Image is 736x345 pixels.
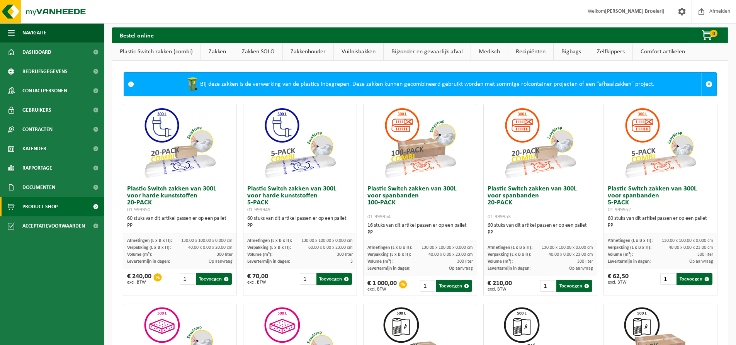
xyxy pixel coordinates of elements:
span: Op aanvraag [689,259,713,264]
span: Kalender [22,139,46,158]
img: WB-0240-HPE-GN-50.png [185,76,200,92]
input: 1 [180,273,195,285]
span: excl. BTW [367,287,397,292]
a: Zakken [201,43,234,61]
span: 60.00 x 0.00 x 23.00 cm [308,245,353,250]
div: € 1 000,00 [367,280,397,292]
span: 40.00 x 0.00 x 23.00 cm [669,245,713,250]
span: Volume (m³): [608,252,633,257]
span: 130.00 x 100.00 x 0.000 cm [662,238,713,243]
a: Sluit melding [701,73,716,96]
span: 40.00 x 0.00 x 23.00 cm [549,252,593,257]
a: Plastic Switch zakken (combi) [112,43,201,61]
span: 300 liter [217,252,233,257]
div: PP [488,229,593,236]
a: Recipiënten [508,43,553,61]
span: Afmetingen (L x B x H): [127,238,172,243]
a: Medisch [471,43,508,61]
a: Bijzonder en gevaarlijk afval [384,43,471,61]
div: 60 stuks van dit artikel passen er op een pallet [127,215,233,229]
span: 01-999949 [247,207,270,213]
span: Verpakking (L x B x H): [127,245,171,250]
h3: Plastic Switch zakken van 300L voor harde kunststoffen 5-PACK [247,185,353,213]
span: Afmetingen (L x B x H): [367,245,412,250]
span: Levertermijn in dagen: [367,266,410,271]
button: 0 [689,27,728,43]
span: Verpakking (L x B x H): [608,245,651,250]
span: Bedrijfsgegevens [22,62,68,81]
span: 0 [710,30,717,37]
span: Verpakking (L x B x H): [367,252,411,257]
a: Vuilnisbakken [334,43,383,61]
div: PP [367,229,473,236]
span: Acceptatievoorwaarden [22,216,85,236]
span: Rapportage [22,158,52,178]
input: 1 [300,273,315,285]
div: PP [608,222,713,229]
span: Op aanvraag [569,266,593,271]
span: 40.00 x 0.00 x 23.00 cm [428,252,473,257]
img: 01-999953 [501,104,579,182]
span: 130.00 x 100.00 x 0.000 cm [422,245,473,250]
span: Volume (m³): [247,252,272,257]
span: Levertermijn in dagen: [247,259,290,264]
input: 1 [540,280,556,292]
button: Toevoegen [316,273,352,285]
span: Verpakking (L x B x H): [488,252,531,257]
a: Bigbags [554,43,589,61]
span: Product Shop [22,197,58,216]
span: 130.00 x 100.00 x 0.000 cm [301,238,353,243]
span: 01-999952 [608,207,631,213]
span: 01-999950 [127,207,150,213]
img: 01-999949 [261,104,338,182]
span: excl. BTW [247,280,268,285]
span: Volume (m³): [127,252,152,257]
button: Toevoegen [677,273,712,285]
span: Volume (m³): [488,259,513,264]
img: 01-999952 [622,104,699,182]
span: excl. BTW [488,287,512,292]
span: 01-999954 [367,214,391,220]
span: 01-999953 [488,214,511,220]
div: 60 stuks van dit artikel passen er op een pallet [247,215,353,229]
span: Levertermijn in dagen: [127,259,170,264]
span: 130.00 x 100.00 x 0.000 cm [181,238,233,243]
span: excl. BTW [127,280,151,285]
span: Verpakking (L x B x H): [247,245,291,250]
div: 16 stuks van dit artikel passen er op een pallet [367,222,473,236]
span: Navigatie [22,23,46,42]
span: Volume (m³): [367,259,393,264]
strong: [PERSON_NAME] Broeierij [605,8,664,14]
h2: Bestel online [112,27,161,42]
span: Contactpersonen [22,81,67,100]
span: Gebruikers [22,100,51,120]
div: Bij deze zakken is de verwerking van de plastics inbegrepen. Deze zakken kunnen gecombineerd gebr... [138,73,701,96]
span: 300 liter [457,259,473,264]
a: Zakken SOLO [234,43,282,61]
img: 01-999954 [381,104,459,182]
span: Op aanvraag [449,266,473,271]
input: 1 [420,280,435,292]
span: Dashboard [22,42,51,62]
div: PP [127,222,233,229]
h3: Plastic Switch zakken van 300L voor spanbanden 5-PACK [608,185,713,213]
span: 3 [350,259,353,264]
span: 300 liter [337,252,353,257]
button: Toevoegen [196,273,232,285]
div: € 70,00 [247,273,268,285]
div: 60 stuks van dit artikel passen er op een pallet [488,222,593,236]
button: Toevoegen [436,280,472,292]
div: 60 stuks van dit artikel passen er op een pallet [608,215,713,229]
h3: Plastic Switch zakken van 300L voor harde kunststoffen 20-PACK [127,185,233,213]
span: 40.00 x 0.00 x 20.00 cm [188,245,233,250]
div: € 210,00 [488,280,512,292]
h3: Plastic Switch zakken van 300L voor spanbanden 20-PACK [488,185,593,220]
h3: Plastic Switch zakken van 300L voor spanbanden 100-PACK [367,185,473,220]
div: € 62,50 [608,273,629,285]
a: Zelfkippers [589,43,632,61]
input: 1 [660,273,676,285]
a: Zakkenhouder [283,43,333,61]
span: 130.00 x 100.00 x 0.000 cm [542,245,593,250]
span: Op aanvraag [209,259,233,264]
a: Comfort artikelen [633,43,693,61]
